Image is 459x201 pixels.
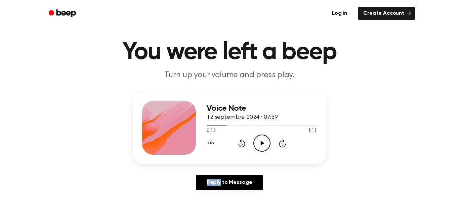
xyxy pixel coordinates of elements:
[207,128,215,135] span: 0:13
[325,6,354,21] a: Log in
[196,175,263,190] a: Reply to Message
[44,7,82,20] a: Beep
[57,40,402,64] h1: You were left a beep
[308,128,317,135] span: 1:11
[100,70,359,81] p: Turn up your volume and press play.
[207,104,317,113] h3: Voice Note
[207,138,217,149] button: 1.0x
[358,7,415,20] a: Create Account
[207,114,278,120] span: 12 septembre 2024 · 07:59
